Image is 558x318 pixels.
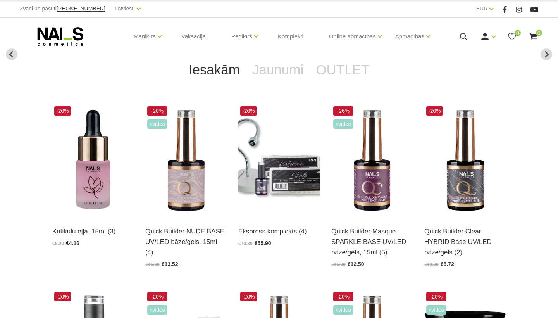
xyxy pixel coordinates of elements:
a: OUTLET [310,54,375,85]
span: -20% [426,292,446,301]
span: -20% [54,292,71,301]
img: Maskējoša, viegli mirdzoša bāze/gels. Unikāls produkts ar daudz izmantošanas iespējām: •Bāze gell... [331,104,413,216]
span: -20% [147,292,167,301]
a: Vaksācija [175,18,212,55]
span: -20% [426,106,443,116]
span: [PHONE_NUMBER] [57,5,105,12]
a: Ekspress komplekts (4) [238,226,320,237]
img: Ekpress gēla tipši pieaudzēšanai 240 gab.Gēla nagu pieaudzēšana vēl nekad nav bijusi tik vienkārš... [238,104,320,216]
img: Mitrinoša, mīkstinoša un aromātiska kutikulas eļļa. Bagāta ar nepieciešamo omega-3, 6 un 9, kā ar... [52,104,134,216]
span: 0 [515,30,521,36]
a: Quick Builder Clear HYBRID Base UV/LED bāze/gels (2) [424,226,506,258]
span: €4.16 [66,240,79,246]
span: €55.90 [255,240,271,246]
a: Kutikulu eļļa, 15ml (3) [52,226,134,237]
span: +Video [333,305,353,315]
span: 0 [536,30,542,36]
span: | [109,4,111,14]
span: €16.90 [145,262,160,267]
a: Iesakām [183,54,246,85]
img: Klientu iemīļotajai Rubber bāzei esam mainījuši nosaukumu uz Quick Builder Clear HYBRID Base UV/L... [424,104,506,216]
a: Jaunumi [246,54,310,85]
span: -20% [147,106,167,116]
span: -20% [240,292,257,301]
a: Apmācības [395,21,424,52]
a: EUR [476,4,488,13]
span: +Video [333,119,353,129]
span: +Video [147,119,167,129]
span: €13.52 [162,261,178,267]
a: Latviešu [115,4,135,13]
span: -20% [333,292,353,301]
a: [PHONE_NUMBER] [57,6,105,12]
a: Quick Builder Masque SPARKLE BASE UV/LED bāze/gēls, 15ml (5) [331,226,413,258]
span: | [497,4,499,14]
span: -20% [54,106,71,116]
span: -26% [333,106,353,116]
img: Lieliskas noturības kamuflējošā bāze/gels, kas ir saudzīga pret dabīgo nagu un nebojā naga plātni... [145,104,227,216]
div: Zvani un pasūti [20,4,105,14]
span: €10.90 [424,262,439,267]
span: €12.50 [348,261,364,267]
span: €8.72 [441,261,454,267]
span: +Video [147,305,167,315]
span: €16.90 [331,262,346,267]
a: 0 [529,32,538,41]
span: €5.20 [52,241,64,246]
a: Manikīrs [134,21,156,52]
a: Quick Builder NUDE BASE UV/LED bāze/gels, 15ml (4) [145,226,227,258]
a: 0 [507,32,517,41]
span: +Video [426,305,446,315]
a: Online apmācības [329,21,376,52]
span: -20% [240,106,257,116]
a: Pedikīrs [231,21,252,52]
a: Komplekti [272,18,310,55]
span: €70.30 [238,241,253,246]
